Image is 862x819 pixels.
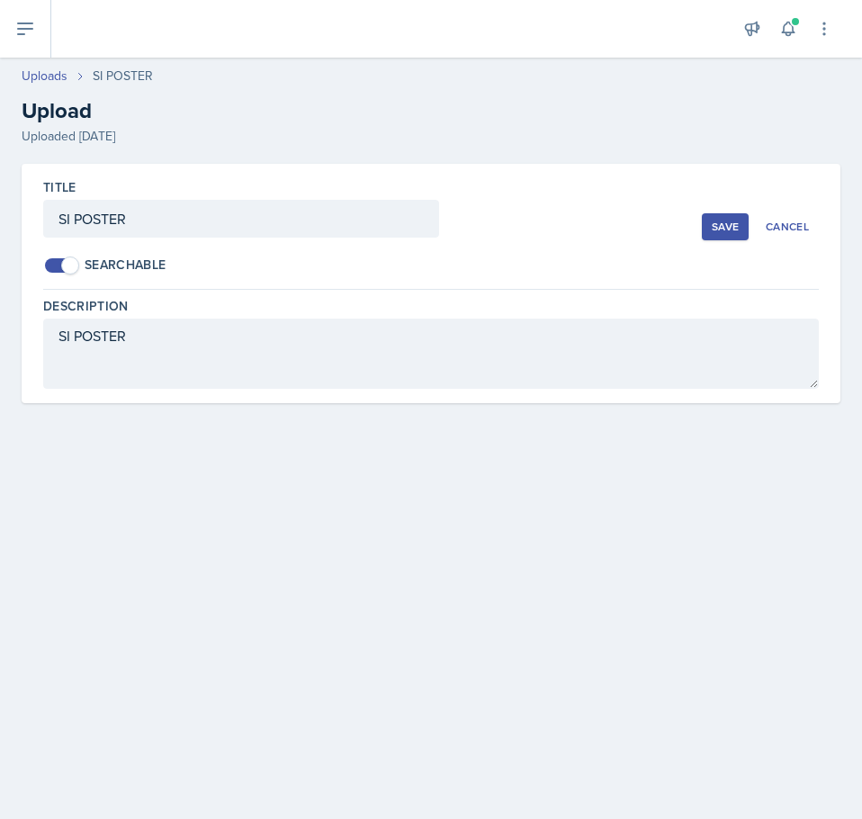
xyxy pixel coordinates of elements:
div: Save [712,220,739,234]
div: Uploaded [DATE] [22,127,840,146]
label: Title [43,178,76,196]
div: SI POSTER [93,67,153,85]
button: Cancel [756,213,819,240]
button: Save [702,213,749,240]
label: Description [43,297,129,315]
div: Cancel [766,220,809,234]
a: Uploads [22,67,67,85]
input: Enter title [43,200,439,238]
h2: Upload [22,94,840,127]
div: Searchable [85,256,166,274]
